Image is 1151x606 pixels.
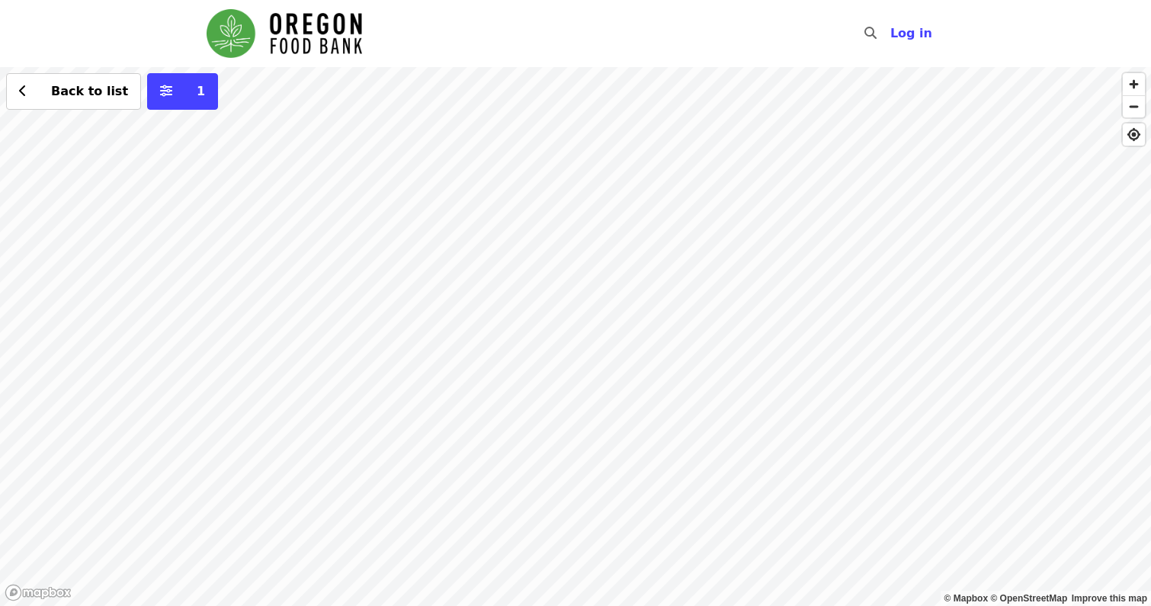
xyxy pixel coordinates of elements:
[1123,95,1145,117] button: Zoom Out
[5,584,72,601] a: Mapbox logo
[864,26,877,40] i: search icon
[6,73,141,110] button: Back to list
[1123,73,1145,95] button: Zoom In
[19,84,27,98] i: chevron-left icon
[1123,123,1145,146] button: Find My Location
[944,593,989,604] a: Mapbox
[890,26,932,40] span: Log in
[886,15,898,52] input: Search
[197,84,205,98] span: 1
[160,84,172,98] i: sliders-h icon
[147,73,218,110] button: More filters (1 selected)
[207,9,362,58] img: Oregon Food Bank - Home
[1072,593,1147,604] a: Map feedback
[878,18,944,49] button: Log in
[990,593,1067,604] a: OpenStreetMap
[51,84,128,98] span: Back to list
